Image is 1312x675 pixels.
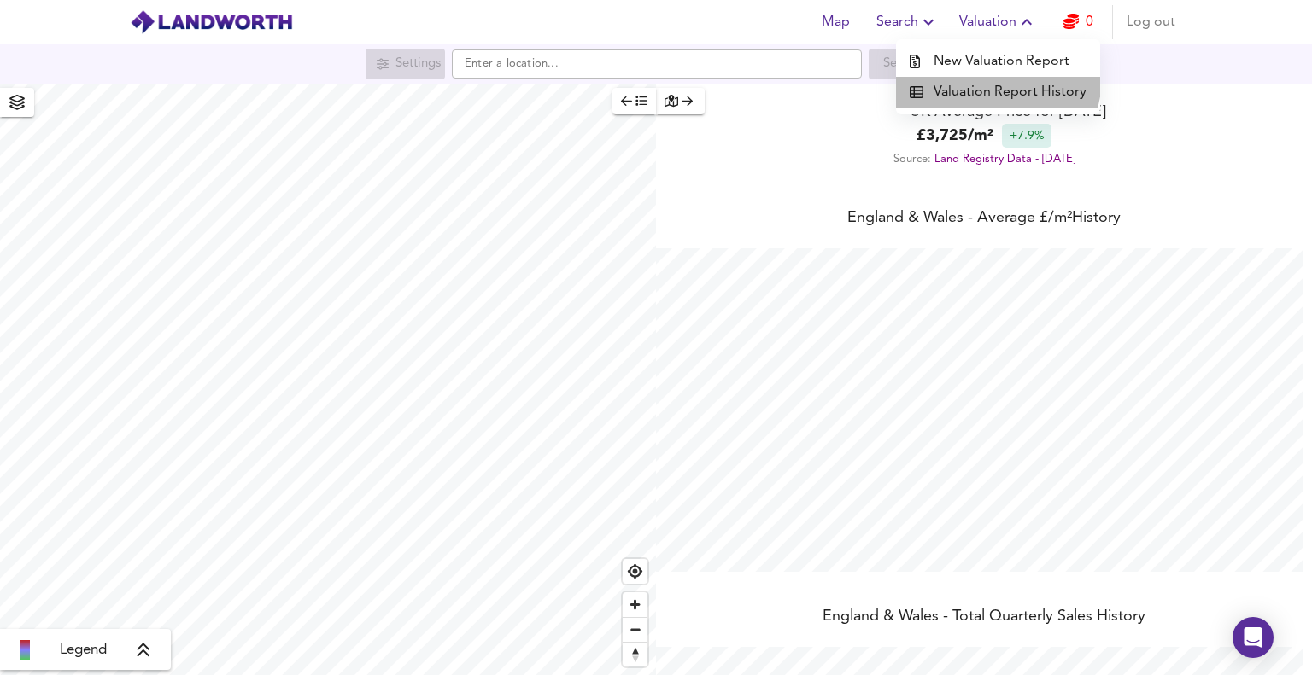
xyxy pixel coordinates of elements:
a: Valuation Report History [896,77,1100,108]
button: Search [870,5,946,39]
a: New Valuation Report [896,46,1100,77]
button: Reset bearing to north [623,642,647,666]
div: Source: [656,148,1312,171]
span: Reset bearing to north [623,643,647,666]
input: Enter a location... [452,49,862,79]
button: Map [808,5,863,39]
a: 0 [1063,10,1093,34]
div: Search for a location first or explore the map [366,49,445,79]
img: logo [130,9,293,35]
button: Zoom out [623,617,647,642]
span: Valuation [959,10,1037,34]
span: Zoom out [623,618,647,642]
div: England & Wales - Average £/ m² History [656,207,1312,231]
button: 0 [1051,5,1105,39]
span: Log out [1127,10,1175,34]
span: Legend [60,640,107,660]
span: Search [876,10,939,34]
button: Valuation [952,5,1044,39]
b: £ 3,725 / m² [917,125,993,148]
button: Zoom in [623,592,647,617]
div: Search for a location first or explore the map [869,49,946,79]
div: +7.9% [1002,124,1051,148]
a: Land Registry Data - [DATE] [934,154,1075,165]
button: Find my location [623,559,647,584]
button: Log out [1120,5,1182,39]
div: England & Wales - Total Quarterly Sales History [656,606,1312,630]
span: Map [815,10,856,34]
div: Open Intercom Messenger [1233,617,1274,658]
